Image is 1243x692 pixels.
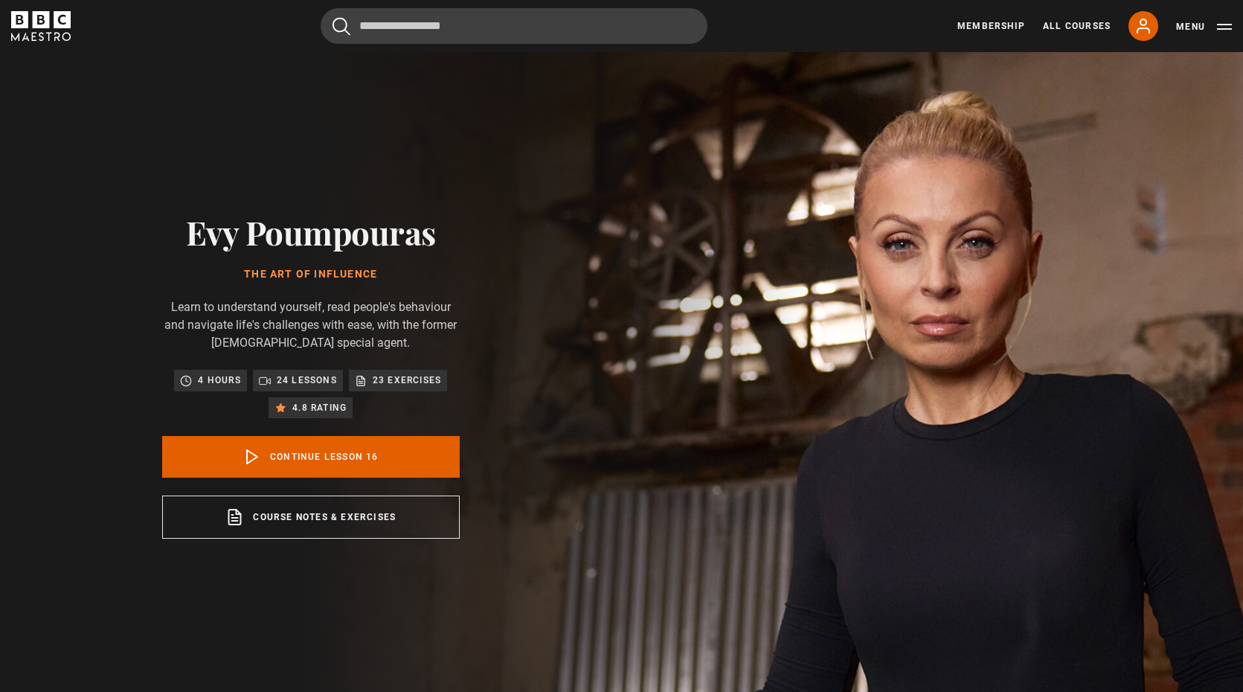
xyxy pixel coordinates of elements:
p: 24 lessons [277,373,337,388]
p: 23 exercises [373,373,441,388]
p: 4 hours [198,373,240,388]
a: Continue lesson 16 [162,436,460,478]
svg: BBC Maestro [11,11,71,41]
button: Submit the search query [333,17,350,36]
p: 4.8 rating [292,400,347,415]
a: All Courses [1043,19,1111,33]
a: Membership [957,19,1025,33]
button: Toggle navigation [1176,19,1232,34]
h2: Evy Poumpouras [162,213,460,251]
input: Search [321,8,707,44]
h1: The Art of Influence [162,269,460,281]
a: Course notes & exercises [162,496,460,539]
p: Learn to understand yourself, read people's behaviour and navigate life's challenges with ease, w... [162,298,460,352]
